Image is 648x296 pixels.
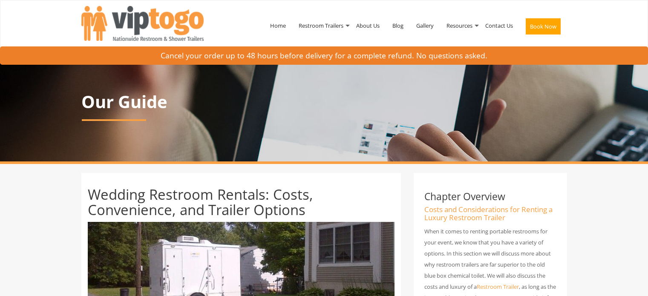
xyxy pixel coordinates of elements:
[81,92,567,111] p: Our Guide
[519,3,567,53] a: Book Now
[424,206,556,221] h4: Costs and Considerations for Renting a Luxury Restroom Trailer
[526,18,561,34] button: Book Now
[410,3,440,48] a: Gallery
[88,187,395,218] h1: Wedding Restroom Rentals: Costs, Convenience, and Trailer Options
[386,3,410,48] a: Blog
[81,6,204,41] img: VIPTOGO
[477,283,519,290] a: Restroom Trailer
[264,3,292,48] a: Home
[479,3,519,48] a: Contact Us
[440,3,479,48] a: Resources
[350,3,386,48] a: About Us
[424,191,556,202] h3: Chapter Overview
[292,3,350,48] a: Restroom Trailers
